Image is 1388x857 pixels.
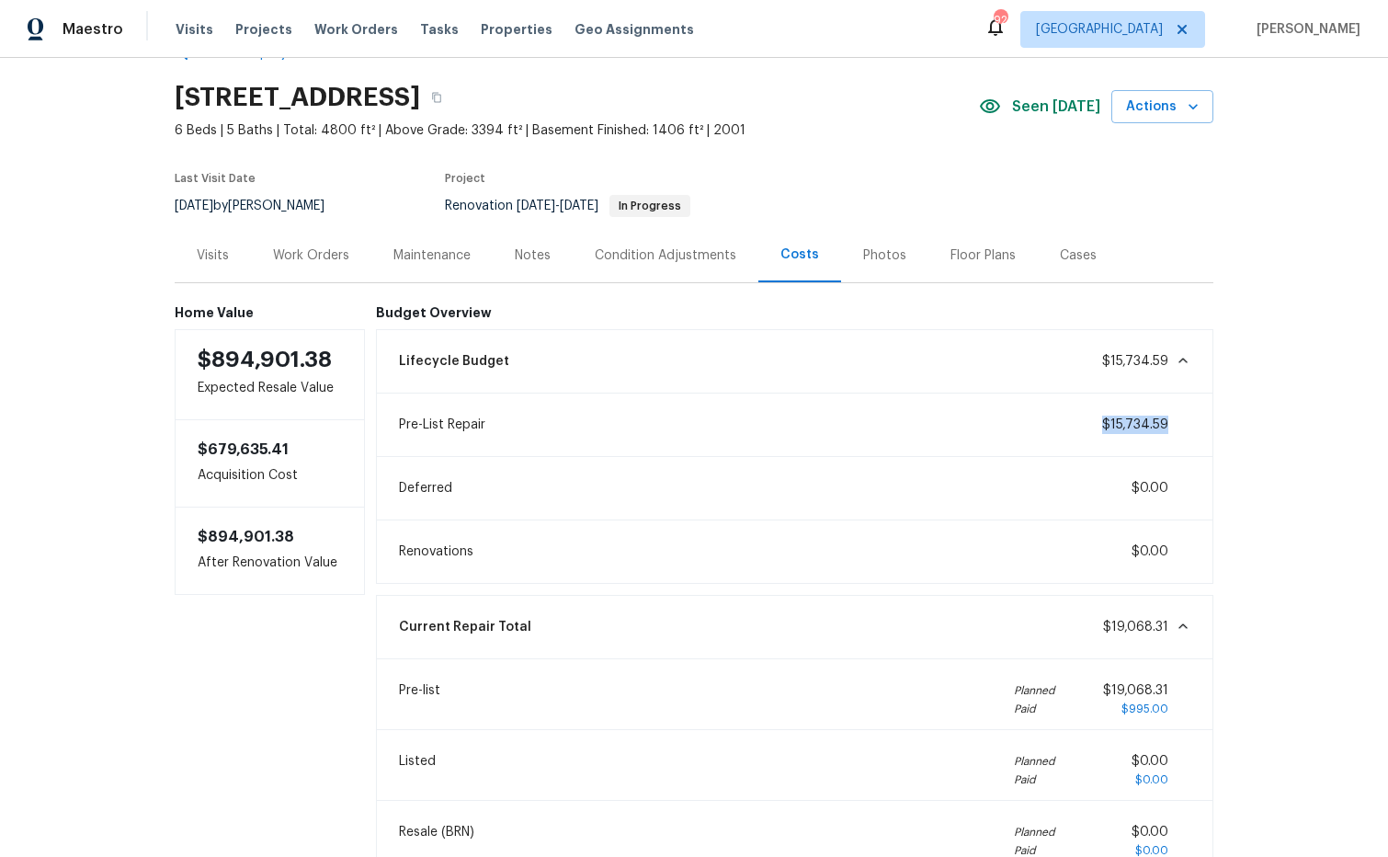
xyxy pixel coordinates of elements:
div: by [PERSON_NAME] [175,195,347,217]
div: Work Orders [273,246,349,265]
div: Photos [863,246,906,265]
span: [DATE] [517,200,555,212]
span: Pre-list [399,681,440,718]
span: Lifecycle Budget [399,352,509,371]
span: $0.00 [1135,774,1168,785]
span: Current Repair Total [399,618,531,636]
span: [PERSON_NAME] [1249,20,1360,39]
button: Actions [1111,90,1213,124]
span: $0.00 [1132,545,1168,558]
span: Pre-List Repair [399,416,485,434]
span: $894,901.38 [198,349,332,371]
div: Expected Resale Value [175,329,365,420]
div: Floor Plans [950,246,1016,265]
span: $0.00 [1132,755,1168,768]
div: Condition Adjustments [595,246,736,265]
i: Planned [1014,823,1055,841]
i: Planned [1014,752,1055,771]
div: Costs [780,246,819,264]
div: 92 [994,11,1007,29]
div: After Renovation Value [175,507,365,595]
span: $0.00 [1135,845,1168,856]
div: Visits [197,246,229,265]
span: Renovations [399,543,473,561]
span: Renovation [445,200,690,212]
h6: Budget Overview [376,305,1214,320]
span: $15,734.59 [1102,355,1168,368]
span: [DATE] [175,200,213,212]
span: Visits [176,20,213,39]
span: In Progress [611,200,688,211]
span: $19,068.31 [1103,621,1168,634]
span: $679,635.41 [198,442,289,457]
div: Cases [1060,246,1097,265]
span: $0.00 [1132,826,1168,839]
span: [GEOGRAPHIC_DATA] [1036,20,1163,39]
span: $19,068.31 [1103,684,1168,697]
span: $15,734.59 [1102,418,1168,431]
span: Projects [235,20,292,39]
span: Deferred [399,479,452,497]
i: Paid [1014,700,1055,718]
button: Copy Address [420,81,453,114]
span: $894,901.38 [198,530,294,544]
span: $995.00 [1121,703,1168,714]
span: $0.00 [1132,482,1168,495]
span: Actions [1126,96,1199,119]
h2: [STREET_ADDRESS] [175,88,420,107]
div: Maintenance [393,246,471,265]
span: Maestro [63,20,123,39]
span: Geo Assignments [575,20,694,39]
span: Project [445,173,485,184]
div: Notes [515,246,551,265]
div: Acquisition Cost [175,420,365,507]
span: Listed [399,752,436,789]
h6: Home Value [175,305,365,320]
span: Properties [481,20,552,39]
i: Paid [1014,771,1055,789]
i: Planned [1014,681,1055,700]
span: [DATE] [560,200,598,212]
span: Work Orders [314,20,398,39]
span: Last Visit Date [175,173,256,184]
span: - [517,200,598,212]
span: 6 Beds | 5 Baths | Total: 4800 ft² | Above Grade: 3394 ft² | Basement Finished: 1406 ft² | 2001 [175,121,979,140]
span: Seen [DATE] [1012,97,1100,116]
span: Tasks [420,23,459,36]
